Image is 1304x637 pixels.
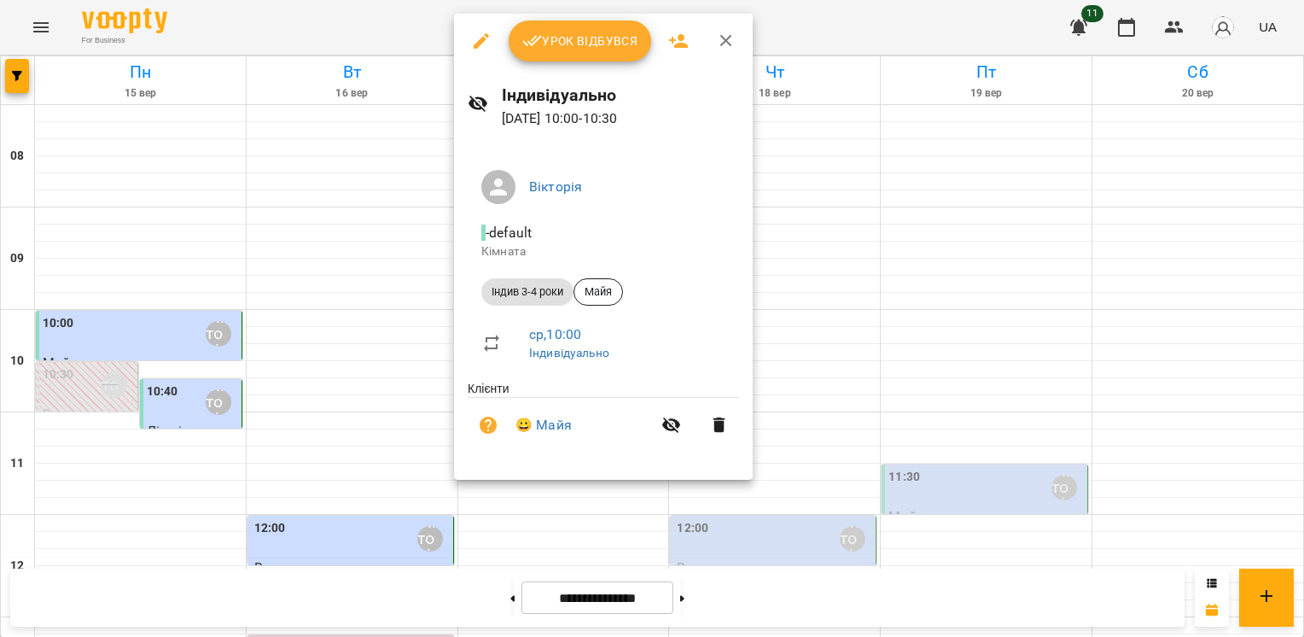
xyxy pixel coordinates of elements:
a: ср , 10:00 [529,326,581,342]
a: Індивідуально [529,346,609,359]
span: - default [481,225,535,241]
button: Урок відбувся [509,20,652,61]
div: Майя [573,278,623,306]
p: Кімната [481,243,725,260]
span: Індив 3-4 роки [481,284,573,300]
span: Майя [574,284,622,300]
a: Вікторія [529,178,582,195]
span: Урок відбувся [522,31,638,51]
a: 😀 Майя [515,415,572,435]
button: Візит ще не сплачено. Додати оплату? [468,405,509,446]
h6: Індивідуально [502,82,740,108]
p: [DATE] 10:00 - 10:30 [502,108,740,129]
ul: Клієнти [468,380,739,459]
